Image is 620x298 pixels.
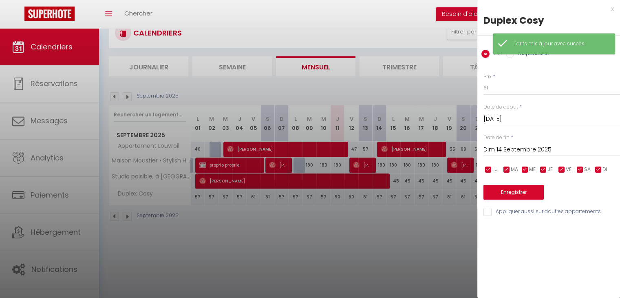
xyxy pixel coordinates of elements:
button: Enregistrer [483,185,544,200]
button: Ouvrir le widget de chat LiveChat [7,3,31,28]
span: SA [584,166,591,173]
span: LU [492,166,498,173]
label: Date de début [483,103,518,111]
span: DI [602,166,607,173]
span: VE [566,166,571,173]
span: ME [529,166,536,173]
div: x [477,4,614,14]
label: Prix [483,73,492,81]
div: Duplex Cosy [483,14,614,27]
iframe: Chat [585,261,614,292]
span: MA [511,166,518,173]
label: Prix [490,50,502,59]
div: Tarifs mis à jour avec succès [514,40,607,48]
span: JE [547,166,553,173]
label: Date de fin [483,134,510,142]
